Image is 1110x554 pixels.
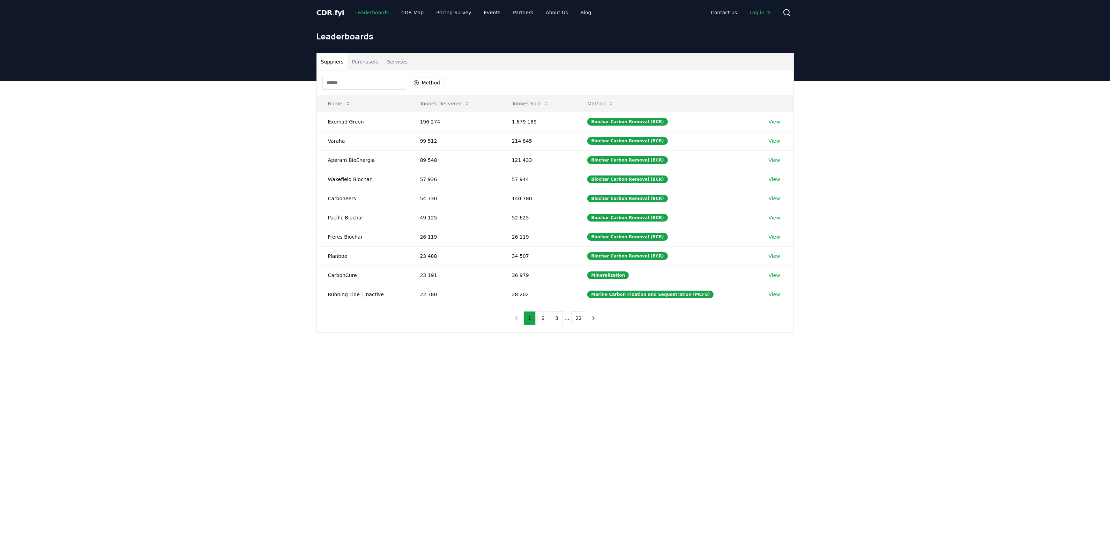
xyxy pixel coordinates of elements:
[316,8,344,17] span: CDR fyi
[587,233,668,241] div: Biochar Carbon Removal (BCR)
[348,53,383,70] button: Purchasers
[501,189,576,208] td: 140 780
[501,150,576,170] td: 121 433
[316,31,794,42] h1: Leaderboards
[501,227,576,246] td: 26 119
[769,118,780,125] a: View
[750,9,771,16] span: Log in
[409,265,501,285] td: 23 191
[769,214,780,221] a: View
[317,265,409,285] td: CarbonCure
[383,53,412,70] button: Services
[409,77,445,88] button: Method
[501,112,576,131] td: 1 679 189
[540,6,573,19] a: About Us
[571,311,587,325] button: 22
[501,265,576,285] td: 36 979
[409,189,501,208] td: 54 730
[587,291,714,298] div: Marine Carbon Fixation and Sequestration (MCFS)
[501,246,576,265] td: 34 507
[317,131,409,150] td: Varaha
[587,137,668,145] div: Biochar Carbon Removal (BCR)
[317,227,409,246] td: Freres Biochar
[587,175,668,183] div: Biochar Carbon Removal (BCR)
[409,112,501,131] td: 196 274
[587,156,668,164] div: Biochar Carbon Removal (BCR)
[587,118,668,126] div: Biochar Carbon Removal (BCR)
[409,170,501,189] td: 57 936
[588,311,599,325] button: next page
[316,8,344,17] a: CDR.fyi
[769,195,780,202] a: View
[317,112,409,131] td: Exomad Green
[317,170,409,189] td: Wakefield Biochar
[350,6,597,19] nav: Main
[769,137,780,144] a: View
[587,271,629,279] div: Mineralization
[524,311,536,325] button: 1
[409,246,501,265] td: 23 488
[587,252,668,260] div: Biochar Carbon Removal (BCR)
[705,6,743,19] a: Contact us
[769,253,780,260] a: View
[501,170,576,189] td: 57 944
[506,97,555,111] button: Tonnes Sold
[322,97,356,111] button: Name
[350,6,394,19] a: Leaderboards
[587,195,668,202] div: Biochar Carbon Removal (BCR)
[582,97,620,111] button: Method
[317,53,348,70] button: Suppliers
[501,208,576,227] td: 52 625
[705,6,777,19] nav: Main
[769,157,780,164] a: View
[317,189,409,208] td: Carboneers
[575,6,597,19] a: Blog
[409,208,501,227] td: 49 125
[396,6,429,19] a: CDR Map
[507,6,539,19] a: Partners
[587,214,668,222] div: Biochar Carbon Removal (BCR)
[551,311,563,325] button: 3
[769,176,780,183] a: View
[332,8,335,17] span: .
[744,6,777,19] a: Log in
[317,208,409,227] td: Pacific Biochar
[501,285,576,304] td: 28 202
[317,246,409,265] td: Planboo
[409,227,501,246] td: 26 119
[431,6,477,19] a: Pricing Survey
[769,291,780,298] a: View
[409,285,501,304] td: 22 780
[769,233,780,240] a: View
[409,150,501,170] td: 89 548
[317,150,409,170] td: Aperam BioEnergia
[537,311,549,325] button: 2
[769,272,780,279] a: View
[564,314,569,322] li: ...
[501,131,576,150] td: 214 845
[317,285,409,304] td: Running Tide | Inactive
[409,131,501,150] td: 99 512
[415,97,476,111] button: Tonnes Delivered
[478,6,506,19] a: Events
